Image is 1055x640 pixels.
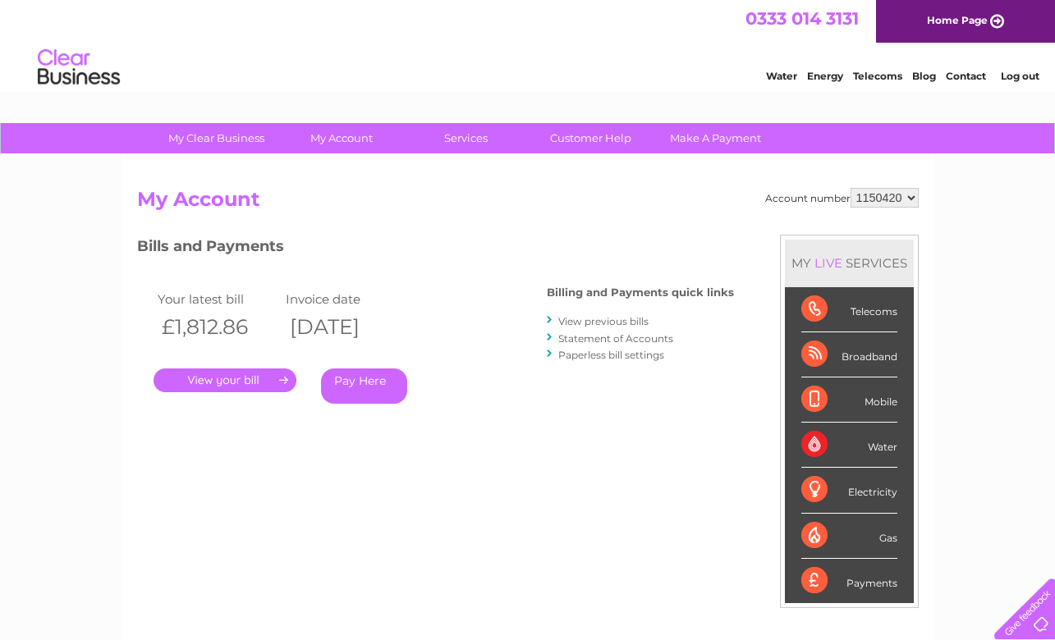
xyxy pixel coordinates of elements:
[154,288,282,310] td: Your latest bill
[785,240,914,286] div: MY SERVICES
[37,43,121,93] img: logo.png
[811,255,846,271] div: LIVE
[745,8,859,29] a: 0333 014 3131
[801,423,897,468] div: Water
[558,315,649,327] a: View previous bills
[558,332,673,345] a: Statement of Accounts
[946,70,986,82] a: Contact
[853,70,902,82] a: Telecoms
[1001,70,1039,82] a: Log out
[801,377,897,423] div: Mobile
[801,332,897,377] div: Broadband
[765,188,919,208] div: Account number
[547,286,734,299] h4: Billing and Payments quick links
[154,310,282,344] th: £1,812.86
[321,368,407,404] a: Pay Here
[648,123,783,153] a: Make A Payment
[801,514,897,559] div: Gas
[282,288,410,310] td: Invoice date
[398,123,534,153] a: Services
[140,9,916,80] div: Clear Business is a trading name of Verastar Limited (registered in [GEOGRAPHIC_DATA] No. 3667643...
[523,123,658,153] a: Customer Help
[137,188,919,219] h2: My Account
[801,287,897,332] div: Telecoms
[154,368,296,392] a: .
[137,235,734,263] h3: Bills and Payments
[801,468,897,513] div: Electricity
[282,310,410,344] th: [DATE]
[912,70,936,82] a: Blog
[766,70,797,82] a: Water
[273,123,409,153] a: My Account
[807,70,843,82] a: Energy
[801,559,897,603] div: Payments
[149,123,284,153] a: My Clear Business
[558,349,664,361] a: Paperless bill settings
